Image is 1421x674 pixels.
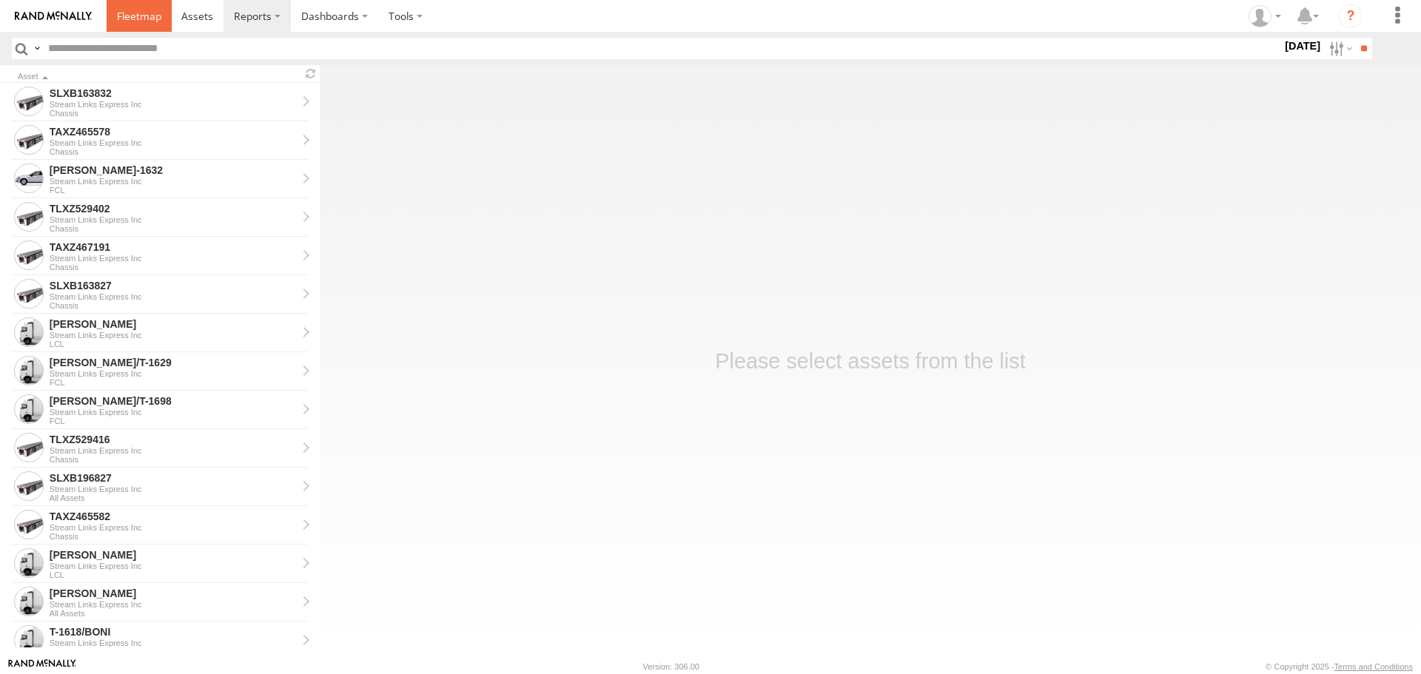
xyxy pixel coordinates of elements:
img: rand-logo.svg [15,11,92,21]
div: Chassis [50,147,297,156]
div: FRANKLIN T-1632 - View Asset History [50,164,297,177]
div: TLXZ529402 - View Asset History [50,202,297,215]
div: CARLOS - View Asset History [50,587,297,600]
div: LCL [50,340,297,348]
div: SLXB196827 - View Asset History [50,471,297,485]
div: Stream Links Express Inc [50,408,297,417]
label: Search Query [31,38,43,59]
div: Chassis [50,532,297,541]
div: Stream Links Express Inc [50,562,297,570]
div: Chassis [50,109,297,118]
div: Version: 306.00 [643,662,699,671]
div: Chassis [50,263,297,272]
div: Stream Links Express Inc [50,485,297,493]
div: SLXB163827 - View Asset History [50,279,297,292]
a: Visit our Website [8,659,76,674]
div: TAXZ467191 - View Asset History [50,240,297,254]
div: Stream Links Express Inc [50,600,297,609]
div: Stream Links Express Inc [50,292,297,301]
a: Terms and Conditions [1334,662,1413,671]
div: Stream Links Express Inc [50,215,297,224]
div: Stream Links Express Inc [50,331,297,340]
div: FCL [50,186,297,195]
div: ARMANDO/T-1629 - View Asset History [50,356,297,369]
div: Chassis [50,301,297,310]
div: LCL [50,570,297,579]
div: SERGIO - View Asset History [50,548,297,562]
div: FCL [50,378,297,387]
div: Click to Sort [18,73,296,81]
div: All Assets [50,493,297,502]
i: ? [1339,4,1363,28]
div: Chassis [50,455,297,464]
div: © Copyright 2025 - [1266,662,1413,671]
div: All Assets [50,609,297,618]
label: [DATE] [1282,38,1323,54]
span: Refresh [302,67,320,81]
div: Stream Links Express Inc [50,523,297,532]
div: TAXZ465582 - View Asset History [50,510,297,523]
div: Stream Links Express Inc [50,638,297,647]
div: Stream Links Express Inc [50,177,297,186]
div: Stream Links Express Inc [50,446,297,455]
div: TLXZ529416 - View Asset History [50,433,297,446]
div: SLXB163832 - View Asset History [50,87,297,100]
div: KENNY - View Asset History [50,317,297,331]
div: Stream Links Express Inc [50,100,297,109]
div: Stream Links Express Inc [50,138,297,147]
div: Stream Links Express Inc [50,369,297,378]
label: Search Filter Options [1323,38,1355,59]
div: T-1618/BONI - View Asset History [50,625,297,638]
div: TAXZ465578 - View Asset History [50,125,297,138]
div: Chassis [50,224,297,233]
div: Randy West [1243,5,1286,27]
div: Stream Links Express Inc [50,254,297,263]
div: BRUCE/T-1698 - View Asset History [50,394,297,408]
div: FCL [50,417,297,425]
